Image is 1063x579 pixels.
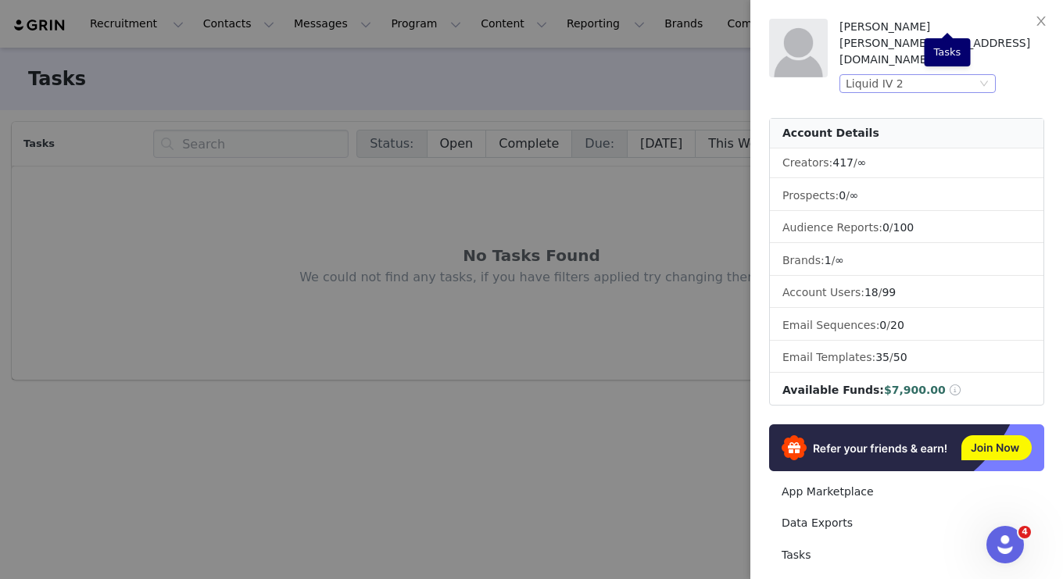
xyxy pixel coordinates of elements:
span: 18 [864,286,879,298]
li: Email Templates: [770,343,1043,373]
li: Creators: [770,148,1043,178]
span: $7,900.00 [884,384,946,396]
li: Brands: [770,246,1043,276]
span: / [839,189,858,202]
div: Account Details [770,119,1043,148]
span: 0 [839,189,846,202]
li: Email Sequences: [770,311,1043,341]
span: 0 [879,319,886,331]
img: Refer & Earn [769,424,1044,471]
span: / [875,351,907,363]
span: / [879,319,904,331]
li: Prospects: [770,181,1043,211]
span: 417 [832,156,854,169]
span: 4 [1018,526,1031,538]
li: Account Users: [770,278,1043,308]
div: [PERSON_NAME] [839,19,1044,35]
span: 20 [890,319,904,331]
span: ∞ [835,254,844,266]
i: icon: down [979,79,989,90]
li: Audience Reports: / [770,213,1043,243]
span: / [825,254,844,266]
a: App Marketplace [769,477,1044,506]
span: Available Funds: [782,384,884,396]
span: 1 [825,254,832,266]
span: 50 [893,351,907,363]
span: / [832,156,866,169]
a: Tasks [769,541,1044,570]
span: ∞ [850,189,859,202]
span: 0 [882,221,889,234]
div: [PERSON_NAME][EMAIL_ADDRESS][DOMAIN_NAME] [839,35,1044,68]
span: 35 [875,351,889,363]
img: placeholder-profile.jpg [769,19,828,77]
span: 100 [893,221,914,234]
div: Liquid IV 2 [846,75,904,92]
span: 99 [882,286,896,298]
i: icon: close [1035,15,1047,27]
a: Data Exports [769,509,1044,538]
span: / [864,286,896,298]
iframe: Intercom live chat [986,526,1024,563]
span: ∞ [857,156,867,169]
